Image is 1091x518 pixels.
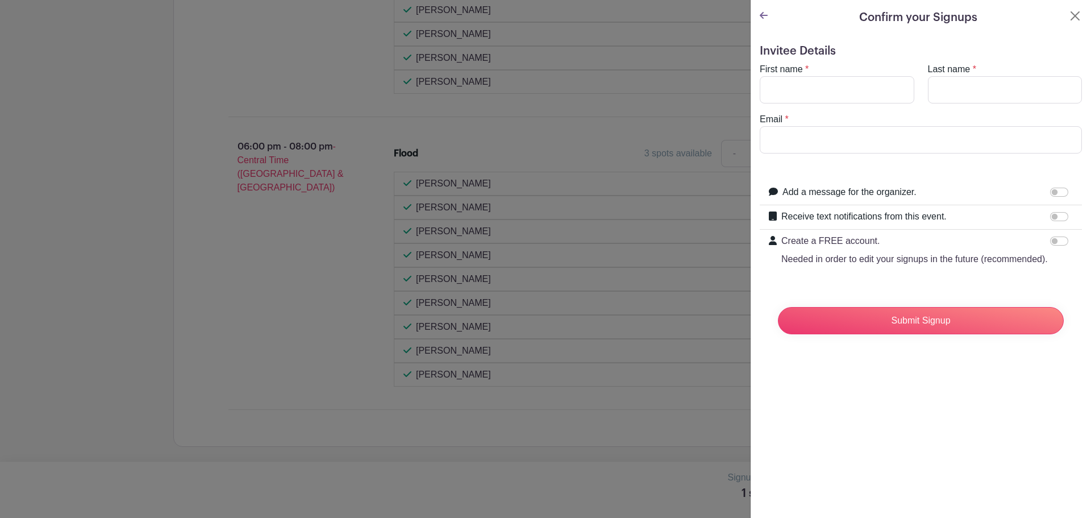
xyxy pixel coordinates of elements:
p: Needed in order to edit your signups in the future (recommended). [781,252,1048,266]
label: Add a message for the organizer. [782,185,917,199]
button: Close [1068,9,1082,23]
h5: Invitee Details [760,44,1082,58]
h5: Confirm your Signups [859,9,977,26]
p: Create a FREE account. [781,234,1048,248]
label: Email [760,113,782,126]
label: Receive text notifications from this event. [781,210,947,223]
label: First name [760,63,803,76]
input: Submit Signup [778,307,1064,334]
label: Last name [928,63,971,76]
